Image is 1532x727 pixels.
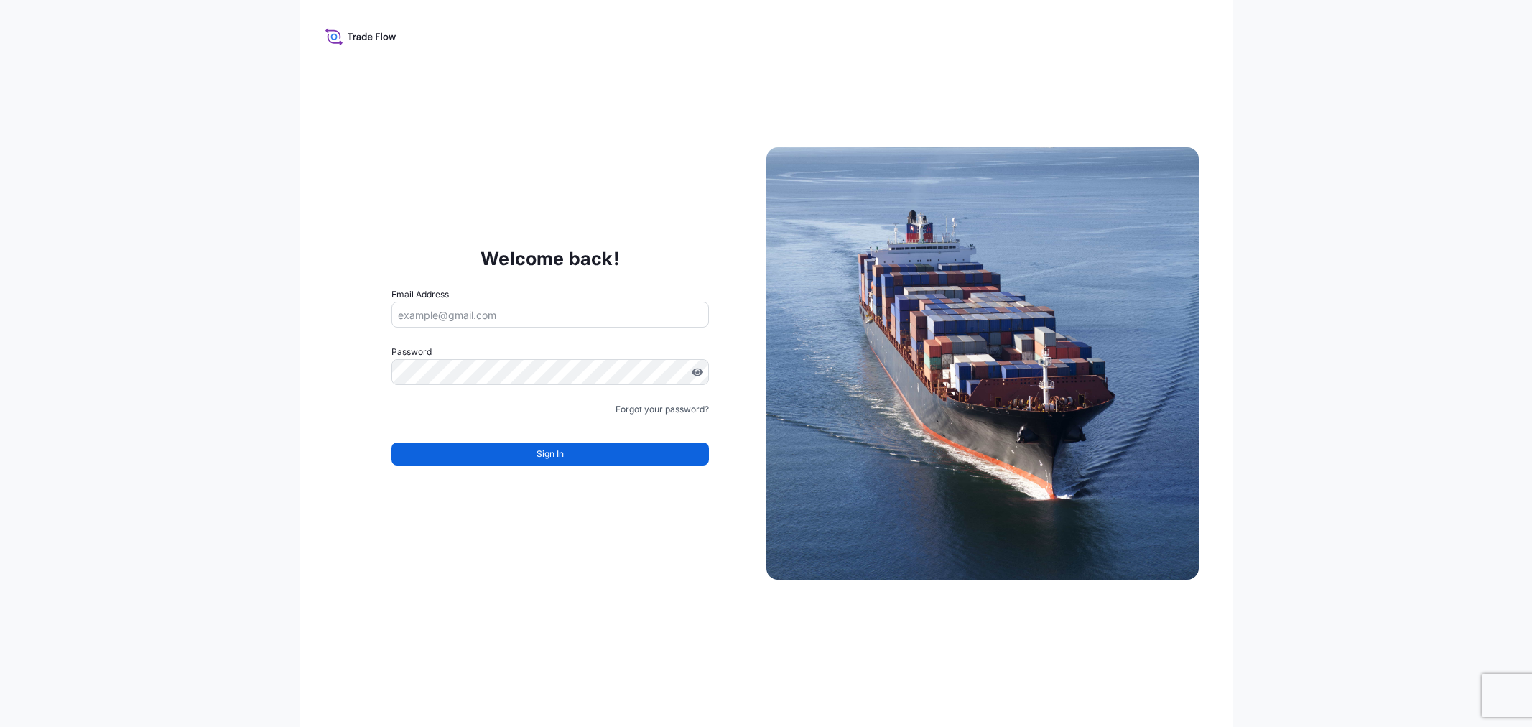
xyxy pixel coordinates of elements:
a: Forgot your password? [616,402,709,417]
span: Sign In [537,447,564,461]
input: example@gmail.com [391,302,709,328]
p: Welcome back! [481,247,619,270]
img: Ship illustration [766,147,1199,580]
button: Sign In [391,443,709,466]
label: Email Address [391,287,449,302]
label: Password [391,345,709,359]
button: Show password [692,366,703,378]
